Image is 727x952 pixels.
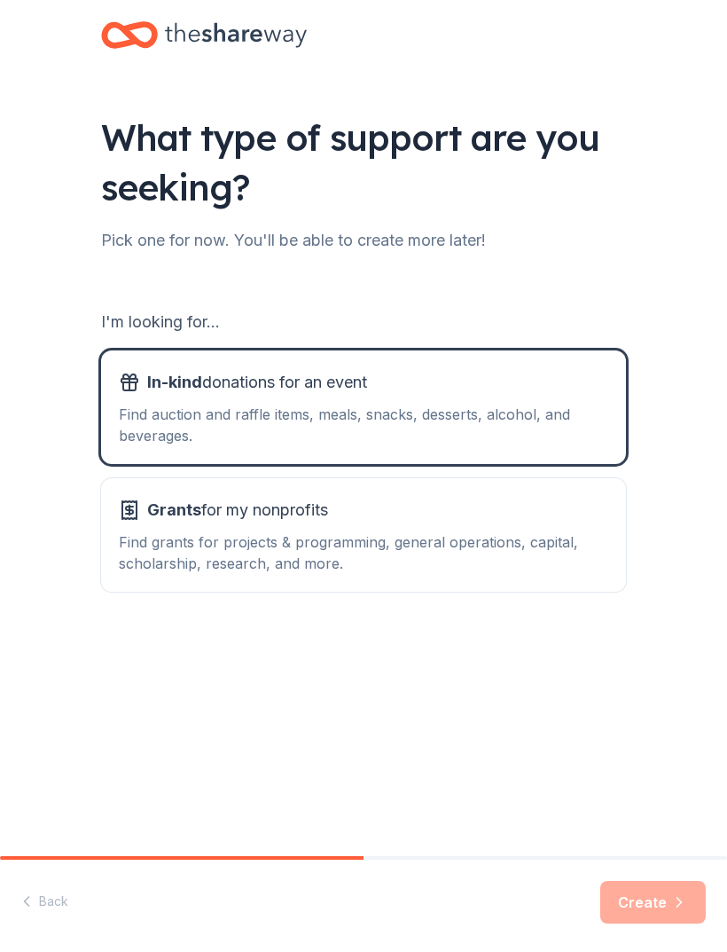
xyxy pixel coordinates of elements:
button: Grantsfor my nonprofitsFind grants for projects & programming, general operations, capital, schol... [101,478,626,592]
div: Pick one for now. You'll be able to create more later! [101,226,626,255]
div: I'm looking for... [101,308,626,336]
button: In-kinddonations for an eventFind auction and raffle items, meals, snacks, desserts, alcohol, and... [101,350,626,464]
div: What type of support are you seeking? [101,113,626,212]
span: donations for an event [147,368,367,397]
span: Grants [147,500,201,519]
span: In-kind [147,373,202,391]
div: Find grants for projects & programming, general operations, capital, scholarship, research, and m... [119,531,608,574]
div: Find auction and raffle items, meals, snacks, desserts, alcohol, and beverages. [119,404,608,446]
span: for my nonprofits [147,496,328,524]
